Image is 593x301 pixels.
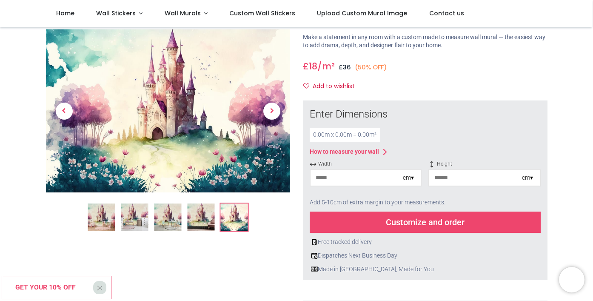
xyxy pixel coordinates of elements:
small: (50% OFF) [355,63,387,72]
span: 36 [343,63,351,72]
a: Next [254,54,290,168]
div: Customize and order [310,212,541,233]
img: WS-74096-05 [220,204,248,231]
div: Add 5-10cm of extra margin to your measurements. [310,193,541,212]
p: Make a statement in any room with a custom made to measure wall mural — the easiest way to add dr... [303,33,547,50]
div: Dispatches Next Business Day [310,252,541,260]
img: WS-74096-02 [121,204,148,231]
span: Width [310,161,422,168]
span: £ [339,63,351,72]
img: WS-74096-04 [187,204,214,231]
button: Add to wishlistAdd to wishlist [303,79,362,94]
span: Next [263,103,280,120]
span: Wall Stickers [96,9,136,17]
i: Add to wishlist [303,83,309,89]
span: Wall Murals [165,9,201,17]
a: Previous [46,54,83,168]
div: Free tracked delivery [310,238,541,247]
span: Height [428,161,540,168]
span: 18 [309,60,317,72]
img: Princess Castle Pink Meadow Wall Mural Wallpaper [88,204,115,231]
img: WS-74096-05 [46,29,291,192]
img: WS-74096-03 [154,204,181,231]
iframe: Brevo live chat [559,267,584,292]
div: Made in [GEOGRAPHIC_DATA], Made for You [310,265,541,274]
span: Previous [56,103,73,120]
div: cm ▾ [522,174,533,182]
div: 0.00 m x 0.00 m = 0.00 m² [310,128,380,142]
span: Custom Wall Stickers [229,9,295,17]
span: Home [56,9,74,17]
img: uk [311,266,318,272]
span: Upload Custom Mural Image [317,9,407,17]
div: How to measure your wall [310,148,379,156]
span: £ [303,60,317,72]
span: /m² [317,60,335,72]
div: Enter Dimensions [310,107,541,122]
div: cm ▾ [403,174,414,182]
span: Contact us [429,9,464,17]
